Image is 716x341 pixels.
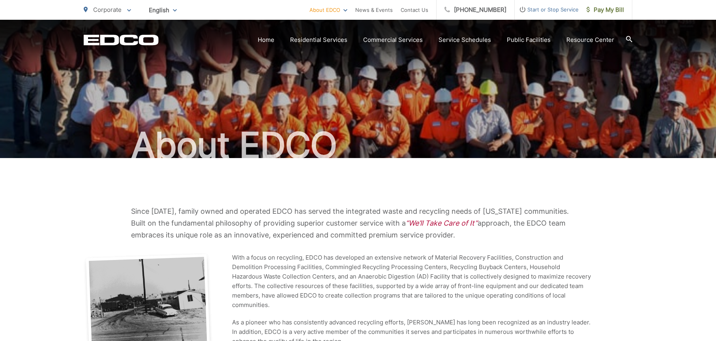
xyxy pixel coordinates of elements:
[131,205,585,241] p: Since [DATE], family owned and operated EDCO has served the integrated waste and recycling needs ...
[439,35,491,45] a: Service Schedules
[232,253,591,310] p: With a focus on recycling, EDCO has developed an extensive network of Material Recovery Facilitie...
[84,126,632,165] h1: About EDCO
[258,35,274,45] a: Home
[507,35,551,45] a: Public Facilities
[566,35,614,45] a: Resource Center
[290,35,347,45] a: Residential Services
[84,34,159,45] a: EDCD logo. Return to the homepage.
[406,219,478,227] em: “We’ll Take Care of It”
[93,6,122,13] span: Corporate
[143,3,183,17] span: English
[363,35,423,45] a: Commercial Services
[309,5,347,15] a: About EDCO
[355,5,393,15] a: News & Events
[401,5,428,15] a: Contact Us
[587,5,624,15] span: Pay My Bill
